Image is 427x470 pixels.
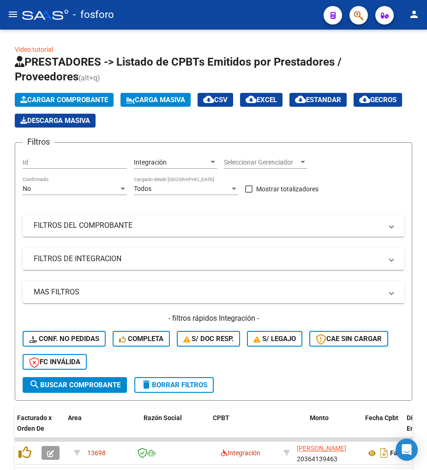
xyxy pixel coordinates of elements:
mat-icon: cloud_download [295,94,306,105]
button: Buscar Comprobante [23,377,127,393]
span: S/ legajo [253,335,296,343]
button: S/ legajo [247,331,302,347]
span: Borrar Filtros [141,381,207,389]
span: Razón Social [144,414,182,421]
span: CSV [203,96,228,104]
span: No [23,185,31,192]
span: Integración [221,449,260,457]
i: Descargar documento [378,446,390,460]
span: Carga Masiva [126,96,185,104]
mat-icon: cloud_download [246,94,257,105]
mat-expansion-panel-header: MAS FILTROS [23,281,404,303]
button: Borrar Filtros [134,377,214,393]
span: Seleccionar Gerenciador [224,159,299,166]
span: FC Inválida [29,358,80,366]
mat-panel-title: FILTROS DE INTEGRACION [34,254,382,264]
button: CSV [198,93,233,107]
mat-icon: cloud_download [359,94,370,105]
h4: - filtros rápidos Integración - [23,313,404,324]
button: Conf. no pedidas [23,331,106,347]
span: Cargar Comprobante [20,96,108,104]
datatable-header-cell: CPBT [209,408,306,449]
button: Descarga Masiva [15,114,96,128]
mat-panel-title: FILTROS DEL COMPROBANTE [34,220,382,231]
app-download-masive: Descarga masiva de comprobantes (adjuntos) [15,114,96,128]
button: Cargar Comprobante [15,93,114,107]
mat-expansion-panel-header: FILTROS DE INTEGRACION [23,248,404,270]
mat-panel-title: MAS FILTROS [34,287,382,297]
button: EXCEL [240,93,283,107]
span: 13698 [87,449,106,457]
span: Facturado x Orden De [17,414,52,432]
div: 20364139463 [297,443,359,463]
span: CPBT [213,414,229,421]
mat-icon: cloud_download [203,94,214,105]
button: S/ Doc Resp. [177,331,241,347]
span: Area [68,414,82,421]
span: S/ Doc Resp. [183,335,234,343]
span: Monto [310,414,329,421]
a: Video tutorial [15,46,53,53]
button: Estandar [289,93,347,107]
span: Gecros [359,96,397,104]
mat-icon: person [409,9,420,20]
span: Todos [134,185,151,192]
button: Gecros [354,93,402,107]
span: (alt+q) [78,73,100,82]
div: Open Intercom Messenger [396,439,418,461]
button: CAE SIN CARGAR [309,331,388,347]
span: Fecha Cpbt [365,414,398,421]
span: Estandar [295,96,341,104]
span: Integración [134,159,167,166]
span: EXCEL [246,96,277,104]
span: CAE SIN CARGAR [316,335,382,343]
span: - fosforo [73,5,114,25]
span: PRESTADORES -> Listado de CPBTs Emitidos por Prestadores / Proveedores [15,55,342,83]
mat-icon: menu [7,9,18,20]
mat-icon: delete [141,379,152,390]
mat-expansion-panel-header: FILTROS DEL COMPROBANTE [23,214,404,237]
span: [PERSON_NAME] [297,445,346,452]
button: Carga Masiva [120,93,191,107]
datatable-header-cell: Razón Social [140,408,209,449]
span: Conf. no pedidas [29,335,99,343]
span: Descarga Masiva [20,116,90,125]
datatable-header-cell: Facturado x Orden De [13,408,64,449]
span: Completa [119,335,163,343]
datatable-header-cell: Monto [306,408,361,449]
mat-icon: search [29,379,40,390]
span: Mostrar totalizadores [256,183,319,195]
span: Buscar Comprobante [29,381,120,389]
button: FC Inválida [23,354,87,370]
datatable-header-cell: Area [64,408,126,449]
button: Completa [113,331,170,347]
h3: Filtros [23,135,54,148]
datatable-header-cell: Fecha Cpbt [361,408,403,449]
